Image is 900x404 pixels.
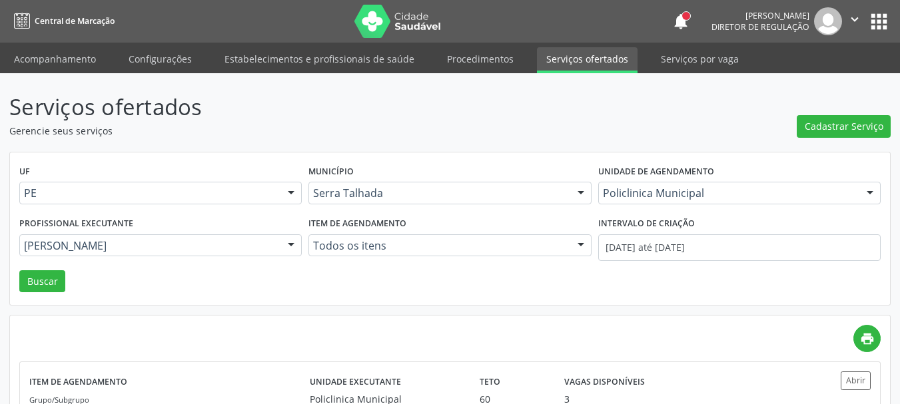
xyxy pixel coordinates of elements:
[841,371,871,389] button: Abrir
[19,214,133,234] label: Profissional executante
[35,15,115,27] span: Central de Marcação
[711,10,809,21] div: [PERSON_NAME]
[853,325,881,352] a: print
[24,186,274,200] span: PE
[603,186,853,200] span: Policlinica Municipal
[564,371,645,392] label: Vagas disponíveis
[672,12,690,31] button: notifications
[19,162,30,182] label: UF
[805,119,883,133] span: Cadastrar Serviço
[9,91,626,124] p: Serviços ofertados
[5,47,105,71] a: Acompanhamento
[860,331,875,346] i: print
[847,12,862,27] i: 
[313,186,564,200] span: Serra Talhada
[598,214,695,234] label: Intervalo de criação
[598,234,881,261] input: Selecione um intervalo
[215,47,424,71] a: Estabelecimentos e profissionais de saúde
[9,10,115,32] a: Central de Marcação
[119,47,201,71] a: Configurações
[598,162,714,182] label: Unidade de agendamento
[842,7,867,35] button: 
[480,371,500,392] label: Teto
[313,239,564,252] span: Todos os itens
[19,270,65,293] button: Buscar
[438,47,523,71] a: Procedimentos
[308,214,406,234] label: Item de agendamento
[867,10,891,33] button: apps
[29,371,127,392] label: Item de agendamento
[308,162,354,182] label: Município
[814,7,842,35] img: img
[537,47,638,73] a: Serviços ofertados
[310,371,401,392] label: Unidade executante
[797,115,891,138] button: Cadastrar Serviço
[24,239,274,252] span: [PERSON_NAME]
[652,47,748,71] a: Serviços por vaga
[711,21,809,33] span: Diretor de regulação
[9,124,626,138] p: Gerencie seus serviços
